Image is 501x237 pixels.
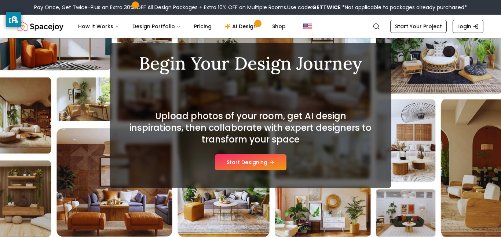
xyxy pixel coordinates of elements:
h1: Begin Your Design Journey [127,55,374,72]
a: AI Design [219,19,265,34]
button: Design Portfolio [127,19,187,34]
a: Login [453,20,483,33]
nav: Main [72,19,292,34]
b: GETTWICE [312,4,341,11]
img: United States [303,22,312,31]
a: Start Your Project [390,20,447,33]
div: Pay Once, Get Twice-Plus an Extra 30% OFF All Design Packages + Extra 10% OFF on Multiple Rooms. [34,4,467,11]
button: privacy banner [6,12,21,27]
a: Spacejoy [18,19,63,34]
button: Start Designing [215,154,286,170]
a: Pricing [188,19,217,34]
a: Shop [266,19,292,34]
nav: Global [18,15,483,38]
span: Use code: [287,4,341,11]
button: How It Works [72,19,125,34]
img: Spacejoy Logo [18,19,63,34]
h2: Upload photos of your room, get AI design inspirations, then collaborate with expert designers to... [127,110,374,145]
span: *Not applicable to packages already purchased* [341,4,467,11]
